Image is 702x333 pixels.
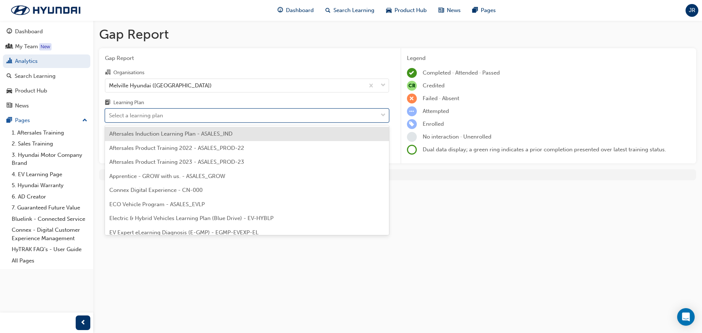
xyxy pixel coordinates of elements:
[15,27,43,36] div: Dashboard
[333,6,374,15] span: Search Learning
[3,114,90,127] button: Pages
[467,3,502,18] a: pages-iconPages
[3,69,90,83] a: Search Learning
[447,6,461,15] span: News
[3,23,90,114] button: DashboardMy TeamAnalyticsSearch LearningProduct HubNews
[438,6,444,15] span: news-icon
[9,127,90,139] a: 1. Aftersales Training
[278,6,283,15] span: guage-icon
[109,229,258,236] span: EV Expert eLearning Diagnosis (E-GMP) - EGMP-EVEXP-EL
[15,87,47,95] div: Product Hub
[7,58,12,65] span: chart-icon
[686,4,698,17] button: JR
[472,6,478,15] span: pages-icon
[109,159,244,165] span: Aftersales Product Training 2023 - ASALES_PROD-23
[15,72,56,80] div: Search Learning
[423,82,445,89] span: Credited
[423,146,666,153] span: Dual data display; a green ring indicates a prior completion presented over latest training status.
[407,81,417,91] span: null-icon
[423,69,500,76] span: Completed · Attended · Passed
[407,68,417,78] span: learningRecordVerb_COMPLETE-icon
[3,40,90,53] a: My Team
[286,6,314,15] span: Dashboard
[325,6,331,15] span: search-icon
[3,84,90,98] a: Product Hub
[386,6,392,15] span: car-icon
[113,99,144,106] div: Learning Plan
[423,133,491,140] span: No interaction · Unenrolled
[9,191,90,203] a: 6. AD Creator
[3,25,90,38] a: Dashboard
[381,81,386,90] span: down-icon
[423,121,444,127] span: Enrolled
[3,54,90,68] a: Analytics
[105,54,389,63] span: Gap Report
[82,116,87,125] span: up-icon
[433,3,467,18] a: news-iconNews
[105,100,110,106] span: learningplan-icon
[109,201,205,208] span: ECO Vehicle Program - ASALES_EVLP
[15,116,30,125] div: Pages
[7,73,12,80] span: search-icon
[689,6,695,15] span: JR
[423,95,459,102] span: Failed · Absent
[113,69,144,76] div: Organisations
[15,102,29,110] div: News
[109,111,163,120] div: Select a learning plan
[7,103,12,109] span: news-icon
[105,69,110,76] span: organisation-icon
[407,106,417,116] span: learningRecordVerb_ATTEMPT-icon
[9,138,90,150] a: 2. Sales Training
[380,3,433,18] a: car-iconProduct Hub
[407,119,417,129] span: learningRecordVerb_ENROLL-icon
[423,108,449,114] span: Attempted
[7,29,12,35] span: guage-icon
[9,169,90,180] a: 4. EV Learning Page
[7,117,12,124] span: pages-icon
[320,3,380,18] a: search-iconSearch Learning
[80,318,86,328] span: prev-icon
[677,308,695,326] div: Open Intercom Messenger
[109,187,203,193] span: Connex Digital Experience - CN-000
[3,99,90,113] a: News
[9,255,90,266] a: All Pages
[407,132,417,142] span: learningRecordVerb_NONE-icon
[109,81,212,90] div: Melville Hyundai ([GEOGRAPHIC_DATA])
[109,145,244,151] span: Aftersales Product Training 2022 - ASALES_PROD-22
[109,173,225,179] span: Apprentice - GROW with us. - ASALES_GROW
[9,150,90,169] a: 3. Hyundai Motor Company Brand
[15,42,38,51] div: My Team
[481,6,496,15] span: Pages
[9,244,90,255] a: HyTRAK FAQ's - User Guide
[9,202,90,213] a: 7. Guaranteed Future Value
[7,88,12,94] span: car-icon
[109,215,273,222] span: Electric & Hybrid Vehicles Learning Plan (Blue Drive) - EV-HYBLP
[407,54,691,63] div: Legend
[4,3,88,18] img: Trak
[109,130,233,137] span: Aftersales Induction Learning Plan - ASALES_IND
[272,3,320,18] a: guage-iconDashboard
[407,94,417,103] span: learningRecordVerb_FAIL-icon
[381,111,386,120] span: down-icon
[7,43,12,50] span: people-icon
[9,224,90,244] a: Connex - Digital Customer Experience Management
[39,43,52,50] div: Tooltip anchor
[395,6,427,15] span: Product Hub
[99,26,696,42] h1: Gap Report
[9,213,90,225] a: Bluelink - Connected Service
[9,180,90,191] a: 5. Hyundai Warranty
